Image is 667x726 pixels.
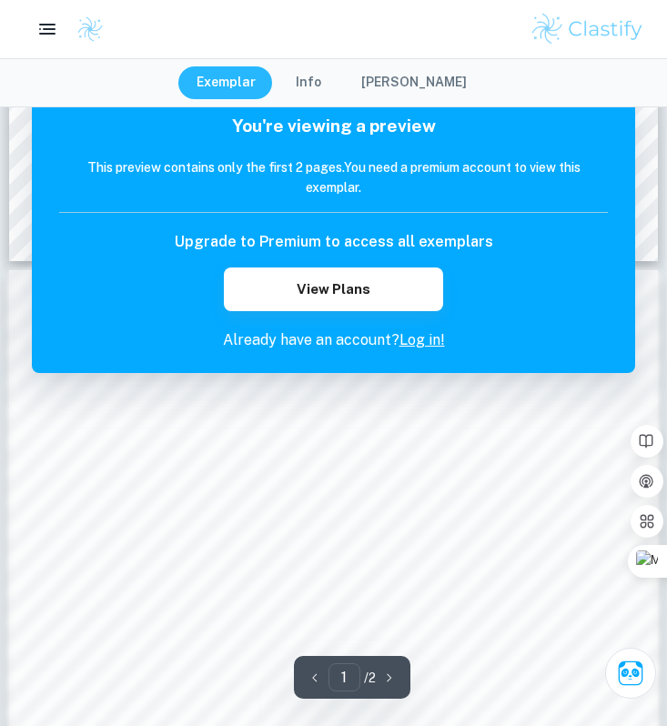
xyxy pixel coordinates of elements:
[530,11,645,47] img: Clastify logo
[76,15,104,43] img: Clastify logo
[59,113,608,139] h5: You're viewing a preview
[224,267,443,311] button: View Plans
[278,66,339,99] button: Info
[59,157,608,197] h6: This preview contains only the first 2 pages. You need a premium account to view this exemplar.
[178,66,274,99] button: Exemplar
[399,331,445,348] a: Log in!
[66,15,104,43] a: Clastify logo
[364,668,376,688] p: / 2
[605,648,656,699] button: Ask Clai
[59,329,608,351] p: Already have an account?
[343,66,485,99] button: [PERSON_NAME]
[175,231,493,253] h6: Upgrade to Premium to access all exemplars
